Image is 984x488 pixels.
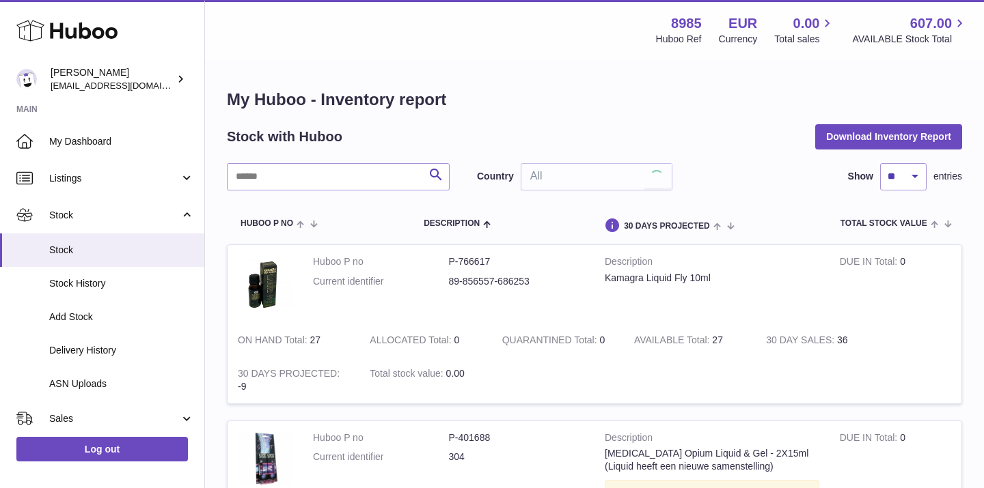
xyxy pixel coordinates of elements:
a: 0.00 Total sales [774,14,835,46]
td: -9 [228,357,359,403]
strong: 30 DAY SALES [766,334,837,349]
span: Stock [49,209,180,222]
span: 0.00 [793,14,820,33]
div: Huboo Ref [656,33,702,46]
dt: Current identifier [313,450,449,463]
label: Show [848,170,873,183]
strong: Description [605,255,819,272]
h2: Stock with Huboo [227,128,342,146]
dt: Huboo P no [313,431,449,444]
span: AVAILABLE Stock Total [852,33,968,46]
dd: 304 [449,450,585,463]
span: Listings [49,172,180,185]
span: Add Stock [49,311,194,324]
span: Total stock value [840,219,927,228]
td: 0 [830,245,961,324]
img: product image [238,255,292,310]
strong: DUE IN Total [840,432,900,446]
span: Delivery History [49,344,194,357]
label: Country [477,170,514,183]
dt: Current identifier [313,275,449,288]
span: Stock History [49,277,194,290]
div: Currency [719,33,758,46]
dd: 89-856557-686253 [449,275,585,288]
strong: AVAILABLE Total [634,334,712,349]
strong: 30 DAYS PROJECTED [238,368,340,382]
td: 27 [228,324,359,357]
dd: P-766617 [449,255,585,268]
span: ASN Uploads [49,377,194,390]
strong: 8985 [671,14,702,33]
span: Description [424,219,480,228]
strong: QUARANTINED Total [502,334,600,349]
div: Kamagra Liquid Fly 10ml [605,272,819,285]
span: Stock [49,244,194,257]
span: Huboo P no [241,219,293,228]
td: 27 [624,324,756,357]
strong: Description [605,431,819,448]
span: entries [933,170,962,183]
strong: ALLOCATED Total [370,334,454,349]
span: [EMAIL_ADDRESS][DOMAIN_NAME] [51,80,201,91]
strong: Total stock value [370,368,446,382]
h1: My Huboo - Inventory report [227,89,962,111]
span: My Dashboard [49,135,194,148]
span: Total sales [774,33,835,46]
span: 607.00 [910,14,952,33]
div: [PERSON_NAME] [51,66,174,92]
a: 607.00 AVAILABLE Stock Total [852,14,968,46]
span: 30 DAYS PROJECTED [624,222,710,231]
dt: Huboo P no [313,255,449,268]
dd: P-401688 [449,431,585,444]
a: Log out [16,437,188,461]
span: 0.00 [446,368,465,379]
img: product image [238,431,292,486]
span: 0 [600,334,605,345]
td: 0 [359,324,491,357]
img: info@dehaanlifestyle.nl [16,69,37,89]
td: 36 [756,324,888,357]
span: Sales [49,412,180,425]
strong: ON HAND Total [238,334,310,349]
strong: DUE IN Total [840,256,900,270]
strong: EUR [728,14,757,33]
div: [MEDICAL_DATA] Opium Liquid & Gel - 2X15ml (Liquid heeft een nieuwe samenstelling) [605,447,819,473]
button: Download Inventory Report [815,124,962,149]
